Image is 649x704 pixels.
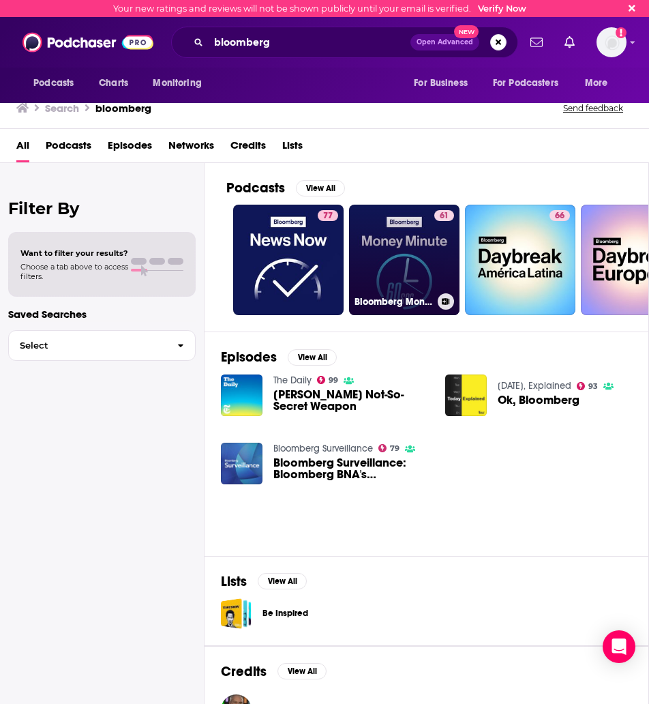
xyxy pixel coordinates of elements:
a: 77 [318,210,338,221]
img: Ok, Bloomberg [445,375,487,416]
button: View All [277,663,327,679]
a: Today, Explained [498,380,571,392]
div: Search podcasts, credits, & more... [171,27,518,58]
a: Lists [282,134,303,162]
a: 66 [549,210,570,221]
a: Episodes [108,134,152,162]
button: open menu [575,70,625,96]
a: Be Inspired [262,606,308,621]
a: ListsView All [221,573,307,590]
button: View All [258,573,307,589]
span: Monitoring [153,74,201,93]
h2: Episodes [221,349,277,366]
button: Show profile menu [597,27,627,57]
button: open menu [484,70,578,96]
img: Michael Bloomberg’s Not-So-Secret Weapon [221,375,262,416]
span: More [585,74,608,93]
a: All [16,134,29,162]
span: Bloomberg Surveillance: Bloomberg BNA's [PERSON_NAME] [273,457,429,480]
span: [PERSON_NAME] Not-So-Secret Weapon [273,389,429,412]
a: Michael Bloomberg’s Not-So-Secret Weapon [273,389,429,412]
a: EpisodesView All [221,349,337,366]
span: 79 [390,445,399,452]
span: Open Advanced [417,39,473,46]
h3: bloomberg [95,102,151,115]
span: Logged in as charlottestone [597,27,627,57]
button: Select [8,330,196,361]
button: Open AdvancedNew [410,34,479,50]
img: Podchaser - Follow, Share and Rate Podcasts [22,29,153,55]
button: View All [296,180,345,196]
input: Search podcasts, credits, & more... [209,31,410,53]
button: open menu [24,70,91,96]
p: Saved Searches [8,308,196,321]
span: For Podcasters [493,74,558,93]
span: For Business [414,74,468,93]
img: User Profile [597,27,627,57]
a: PodcastsView All [226,179,345,196]
a: Networks [168,134,214,162]
a: Podcasts [46,134,91,162]
a: 77 [233,205,344,315]
a: Charts [90,70,136,96]
a: Bloomberg Surveillance: Bloomberg BNA's Nancy Ognanovich [273,457,429,480]
a: Ok, Bloomberg [498,394,579,406]
a: 93 [577,382,599,390]
a: 99 [317,376,339,384]
span: New [454,25,479,38]
span: Choose a tab above to access filters. [20,262,128,281]
div: Your new ratings and reviews will not be shown publicly until your email is verified. [113,3,526,14]
a: CreditsView All [221,663,327,680]
h2: Lists [221,573,247,590]
span: Podcasts [33,74,74,93]
a: Bloomberg Surveillance [273,443,373,454]
div: Open Intercom Messenger [603,630,635,663]
a: Be Inspired [221,598,252,629]
span: 99 [329,377,338,383]
a: Show notifications dropdown [559,31,580,54]
button: View All [288,349,337,366]
h2: Credits [221,663,267,680]
a: Verify Now [478,3,526,14]
span: 93 [588,383,598,390]
img: Bloomberg Surveillance: Bloomberg BNA's Nancy Ognanovich [221,443,262,484]
span: Charts [99,74,128,93]
span: Want to filter your results? [20,248,128,258]
span: 66 [555,209,564,223]
button: Send feedback [559,102,627,114]
span: 61 [440,209,449,223]
a: The Daily [273,375,312,386]
a: 66 [465,205,575,315]
a: 79 [378,444,400,452]
a: Show notifications dropdown [525,31,548,54]
button: open menu [404,70,485,96]
a: 61Bloomberg Money Minute [349,205,459,315]
svg: Email not verified [616,27,627,38]
span: 77 [323,209,333,223]
a: Credits [230,134,266,162]
h3: Search [45,102,79,115]
h2: Podcasts [226,179,285,196]
span: Select [9,341,166,350]
h2: Filter By [8,199,196,218]
h3: Bloomberg Money Minute [354,296,432,308]
a: 61 [434,210,454,221]
button: open menu [143,70,219,96]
